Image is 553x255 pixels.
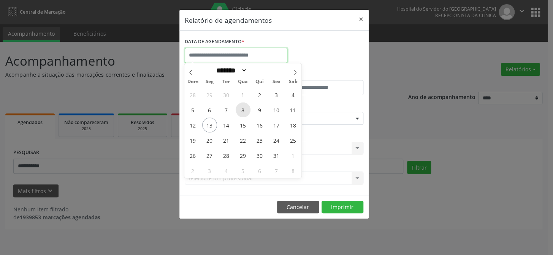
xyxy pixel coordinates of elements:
[185,163,200,178] span: Novembro 2, 2025
[269,133,284,148] span: Outubro 24, 2025
[269,148,284,163] span: Outubro 31, 2025
[202,163,217,178] span: Novembro 3, 2025
[235,79,251,84] span: Qua
[285,87,300,102] span: Outubro 4, 2025
[236,102,250,117] span: Outubro 8, 2025
[236,148,250,163] span: Outubro 29, 2025
[252,133,267,148] span: Outubro 23, 2025
[219,133,234,148] span: Outubro 21, 2025
[285,118,300,132] span: Outubro 18, 2025
[184,79,201,84] span: Dom
[268,79,285,84] span: Sex
[202,118,217,132] span: Outubro 13, 2025
[202,102,217,117] span: Outubro 6, 2025
[185,118,200,132] span: Outubro 12, 2025
[202,148,217,163] span: Outubro 27, 2025
[277,201,319,214] button: Cancelar
[202,133,217,148] span: Outubro 20, 2025
[269,118,284,132] span: Outubro 17, 2025
[185,15,272,25] h5: Relatório de agendamentos
[219,148,234,163] span: Outubro 28, 2025
[201,79,218,84] span: Seg
[185,148,200,163] span: Outubro 26, 2025
[276,68,363,80] label: ATÉ
[219,118,234,132] span: Outubro 14, 2025
[236,163,250,178] span: Novembro 5, 2025
[269,163,284,178] span: Novembro 7, 2025
[252,87,267,102] span: Outubro 2, 2025
[285,148,300,163] span: Novembro 1, 2025
[252,118,267,132] span: Outubro 16, 2025
[219,163,234,178] span: Novembro 4, 2025
[185,102,200,117] span: Outubro 5, 2025
[202,87,217,102] span: Setembro 29, 2025
[322,201,363,214] button: Imprimir
[185,133,200,148] span: Outubro 19, 2025
[214,66,247,74] select: Month
[252,148,267,163] span: Outubro 30, 2025
[285,163,300,178] span: Novembro 8, 2025
[285,102,300,117] span: Outubro 11, 2025
[251,79,268,84] span: Qui
[236,118,250,132] span: Outubro 15, 2025
[252,163,267,178] span: Novembro 6, 2025
[269,102,284,117] span: Outubro 10, 2025
[353,10,369,28] button: Close
[185,36,244,48] label: DATA DE AGENDAMENTO
[285,133,300,148] span: Outubro 25, 2025
[285,79,301,84] span: Sáb
[218,79,235,84] span: Ter
[185,87,200,102] span: Setembro 28, 2025
[219,87,234,102] span: Setembro 30, 2025
[269,87,284,102] span: Outubro 3, 2025
[252,102,267,117] span: Outubro 9, 2025
[219,102,234,117] span: Outubro 7, 2025
[247,66,272,74] input: Year
[236,87,250,102] span: Outubro 1, 2025
[236,133,250,148] span: Outubro 22, 2025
